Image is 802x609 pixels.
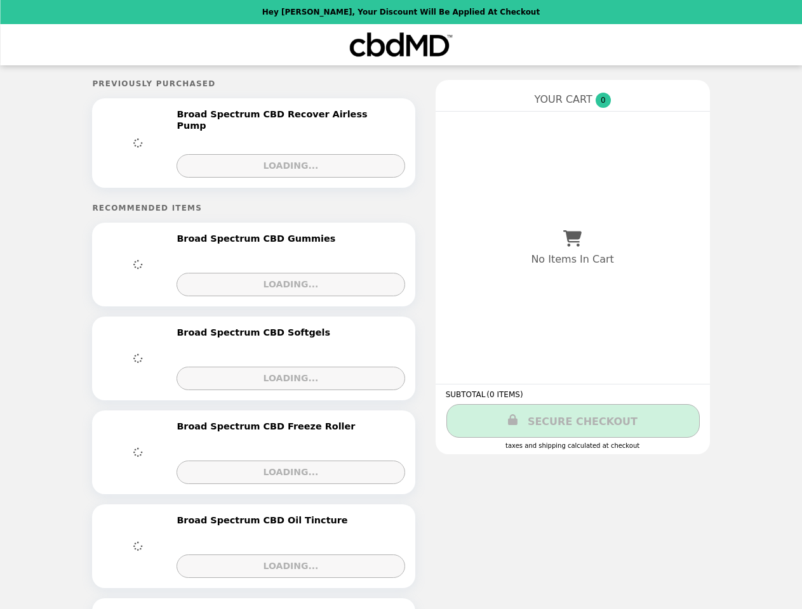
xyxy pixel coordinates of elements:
[177,233,340,244] h2: Broad Spectrum CBD Gummies
[486,390,523,399] span: ( 0 ITEMS )
[446,442,700,449] div: Taxes and Shipping calculated at checkout
[92,204,415,213] h5: Recommended Items
[177,327,335,338] h2: Broad Spectrum CBD Softgels
[596,93,611,108] span: 0
[177,421,360,432] h2: Broad Spectrum CBD Freeze Roller
[262,8,540,16] p: Hey [PERSON_NAME], your discount will be applied at checkout
[177,108,398,132] h2: Broad Spectrum CBD Recover Airless Pump
[92,79,415,88] h5: Previously Purchased
[531,253,613,265] p: No Items In Cart
[177,514,352,526] h2: Broad Spectrum CBD Oil Tincture
[446,390,487,399] span: SUBTOTAL
[349,32,453,58] img: Brand Logo
[535,93,592,105] span: YOUR CART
